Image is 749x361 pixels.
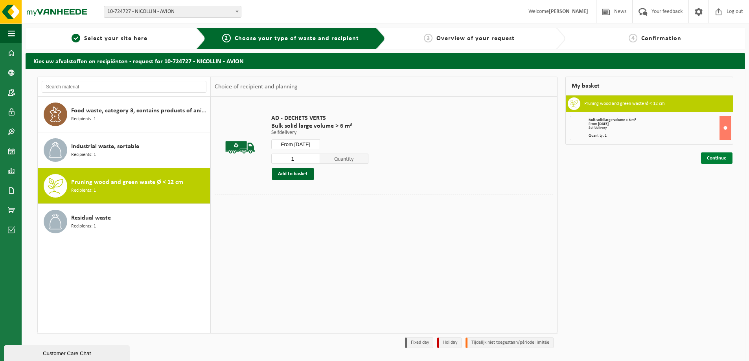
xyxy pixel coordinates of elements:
span: 10-724727 - NICOLLIN - AVION [104,6,241,18]
span: AD - DECHETS VERTS [271,114,368,122]
h2: Kies uw afvalstoffen en recipiënten - request for 10-724727 - NICOLLIN - AVION [26,53,745,68]
span: Bulk solid large volume > 6 m³ [589,118,636,122]
strong: [PERSON_NAME] [549,9,588,15]
strong: From [DATE] [589,122,609,126]
a: 1Select your site here [29,34,190,43]
span: Residual waste [71,213,111,223]
p: Selfdelivery [271,130,368,136]
div: Choice of recipient and planning [211,77,302,97]
span: Recipients: 1 [71,187,96,194]
span: 2 [222,34,231,42]
span: Select your site here [84,35,147,42]
span: 3 [424,34,432,42]
span: Bulk solid large volume > 6 m³ [271,122,368,130]
button: Pruning wood and green waste Ø < 12 cm Recipients: 1 [38,168,210,204]
span: 1 [72,34,80,42]
li: Tijdelijk niet toegestaan/période limitée [466,337,554,348]
button: Food waste, category 3, contains products of animal origin, plastic packaging Recipients: 1 [38,97,210,132]
span: 4 [629,34,637,42]
button: Industrial waste, sortable Recipients: 1 [38,132,210,168]
span: Food waste, category 3, contains products of animal origin, plastic packaging [71,106,208,115]
span: Quantity [320,154,369,164]
div: Selfdelivery [589,126,731,130]
a: Continue [701,152,732,164]
input: Search material [42,81,206,93]
span: 10-724727 - NICOLLIN - AVION [104,6,241,17]
iframe: chat widget [4,344,131,361]
div: My basket [565,77,734,95]
span: Pruning wood and green waste Ø < 12 cm [71,178,183,187]
span: Confirmation [641,35,681,42]
span: Recipients: 1 [71,151,96,159]
input: Select date [271,139,320,149]
h3: Pruning wood and green waste Ø < 12 cm [584,97,665,110]
span: Industrial waste, sortable [71,142,139,151]
button: Add to basket [272,168,314,180]
li: Fixed day [405,337,433,348]
span: Recipients: 1 [71,223,96,230]
div: Quantity: 1 [589,134,731,138]
span: Overview of your request [436,35,515,42]
button: Residual waste Recipients: 1 [38,204,210,239]
span: Choose your type of waste and recipient [235,35,359,42]
span: Recipients: 1 [71,115,96,123]
li: Holiday [437,337,462,348]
